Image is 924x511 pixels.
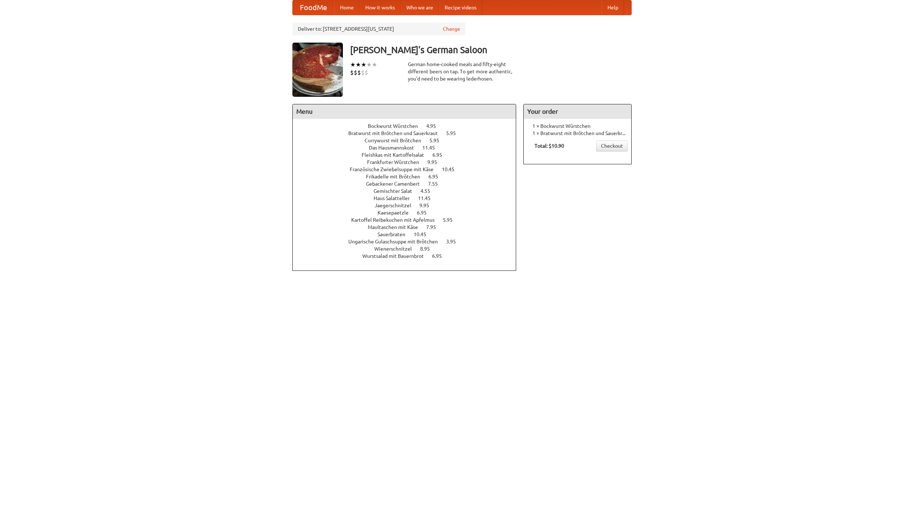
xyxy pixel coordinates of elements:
b: Total: $10.90 [535,143,564,149]
a: Frikadelle mit Brötchen 6.95 [366,174,452,179]
li: ★ [366,61,372,69]
span: Frikadelle mit Brötchen [366,174,427,179]
a: Home [334,0,359,15]
span: Französische Zwiebelsuppe mit Käse [350,166,441,172]
span: 11.45 [422,145,442,151]
span: Wurstsalad mit Bauernbrot [362,253,431,259]
span: Gemischter Salat [374,188,419,194]
a: Kaesepaetzle 6.95 [378,210,440,216]
a: Bratwurst mit Brötchen und Sauerkraut 5.95 [348,130,469,136]
h3: [PERSON_NAME]'s German Saloon [350,43,632,57]
span: Currywurst mit Brötchen [365,138,428,143]
li: $ [354,69,357,77]
li: ★ [372,61,377,69]
span: Wienerschnitzel [374,246,419,252]
span: 9.95 [427,159,444,165]
img: angular.jpg [292,43,343,97]
a: Wienerschnitzel 8.95 [374,246,443,252]
span: 7.95 [426,224,443,230]
a: Gebackener Camenbert 7.55 [366,181,451,187]
a: Recipe videos [439,0,482,15]
a: Das Hausmannskost 11.45 [369,145,448,151]
a: Help [602,0,624,15]
li: $ [361,69,365,77]
span: 7.55 [428,181,445,187]
span: Gebackener Camenbert [366,181,427,187]
a: Fleishkas mit Kartoffelsalat 6.95 [362,152,456,158]
span: 6.95 [428,174,445,179]
a: Französische Zwiebelsuppe mit Käse 10.45 [350,166,468,172]
li: ★ [356,61,361,69]
span: Sauerbraten [378,231,413,237]
span: Jaegerschnitzel [375,203,418,208]
span: 11.45 [418,195,438,201]
span: Das Hausmannskost [369,145,421,151]
span: 6.95 [417,210,434,216]
a: Change [443,25,460,33]
span: 4.55 [420,188,437,194]
span: 9.95 [419,203,436,208]
a: Sauerbraten 10.45 [378,231,440,237]
span: 10.45 [442,166,462,172]
li: $ [357,69,361,77]
span: 6.95 [432,152,449,158]
h4: Your order [524,104,631,119]
span: Kaesepaetzle [378,210,416,216]
span: 6.95 [432,253,449,259]
li: ★ [350,61,356,69]
span: Kartoffel Reibekuchen mit Apfelmus [351,217,442,223]
span: 5.95 [430,138,446,143]
a: Checkout [596,140,628,151]
a: Jaegerschnitzel 9.95 [375,203,443,208]
span: 3.95 [446,239,463,244]
span: 8.95 [420,246,437,252]
li: $ [350,69,354,77]
span: Ungarische Gulaschsuppe mit Brötchen [348,239,445,244]
a: Haus Salatteller 11.45 [374,195,444,201]
a: Bockwurst Würstchen 4.95 [368,123,449,129]
a: Frankfurter Würstchen 9.95 [367,159,450,165]
span: Bockwurst Würstchen [368,123,425,129]
span: Maultaschen mit Käse [368,224,425,230]
a: How it works [359,0,401,15]
li: 1 × Bockwurst Würstchen [527,122,628,130]
a: Kartoffel Reibekuchen mit Apfelmus 5.95 [351,217,466,223]
span: Bratwurst mit Brötchen und Sauerkraut [348,130,445,136]
li: ★ [361,61,366,69]
h4: Menu [293,104,516,119]
div: Deliver to: [STREET_ADDRESS][US_STATE] [292,22,466,35]
span: 5.95 [443,217,460,223]
span: 5.95 [446,130,463,136]
span: 10.45 [414,231,433,237]
a: Maultaschen mit Käse 7.95 [368,224,449,230]
li: $ [365,69,368,77]
a: FoodMe [293,0,334,15]
a: Who we are [401,0,439,15]
a: Ungarische Gulaschsuppe mit Brötchen 3.95 [348,239,469,244]
span: Haus Salatteller [374,195,417,201]
li: 1 × Bratwurst mit Brötchen und Sauerkraut [527,130,628,137]
a: Currywurst mit Brötchen 5.95 [365,138,453,143]
a: Wurstsalad mit Bauernbrot 6.95 [362,253,455,259]
span: Fleishkas mit Kartoffelsalat [362,152,431,158]
a: Gemischter Salat 4.55 [374,188,444,194]
span: Frankfurter Würstchen [367,159,426,165]
span: 4.95 [426,123,443,129]
div: German home-cooked meals and fifty-eight different beers on tap. To get more authentic, you'd nee... [408,61,516,82]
